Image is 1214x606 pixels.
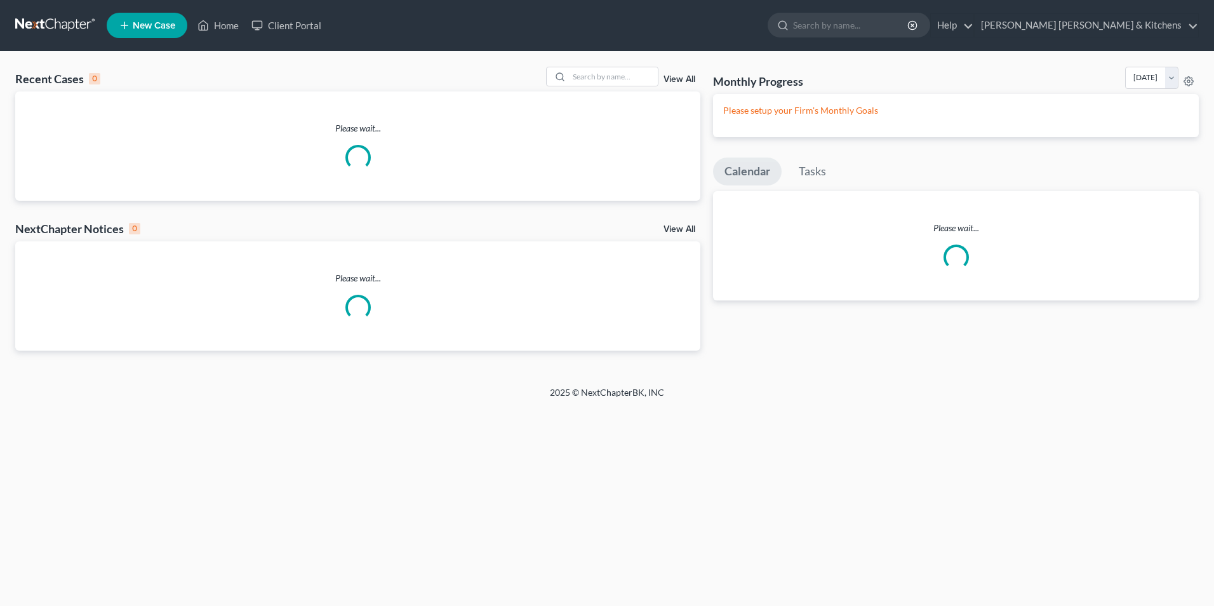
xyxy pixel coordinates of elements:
[15,71,100,86] div: Recent Cases
[569,67,658,86] input: Search by name...
[723,104,1189,117] p: Please setup your Firm's Monthly Goals
[664,75,695,84] a: View All
[787,158,837,185] a: Tasks
[245,386,969,409] div: 2025 © NextChapterBK, INC
[15,221,140,236] div: NextChapter Notices
[129,223,140,234] div: 0
[133,21,175,30] span: New Case
[15,272,700,285] p: Please wait...
[191,14,245,37] a: Home
[975,14,1198,37] a: [PERSON_NAME] [PERSON_NAME] & Kitchens
[931,14,973,37] a: Help
[89,73,100,84] div: 0
[245,14,328,37] a: Client Portal
[713,222,1199,234] p: Please wait...
[664,225,695,234] a: View All
[713,158,782,185] a: Calendar
[793,13,909,37] input: Search by name...
[15,122,700,135] p: Please wait...
[713,74,803,89] h3: Monthly Progress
